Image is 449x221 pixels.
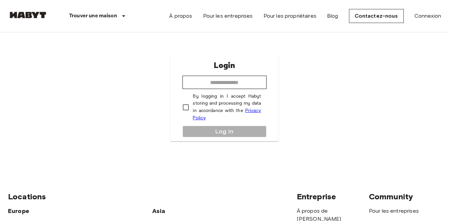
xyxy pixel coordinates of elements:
[297,192,336,201] span: Entreprise
[414,12,441,20] a: Connexion
[214,60,235,72] p: Login
[327,12,338,20] a: Blog
[152,207,165,215] span: Asia
[203,12,253,20] a: Pour les entreprises
[8,192,46,201] span: Locations
[264,12,316,20] a: Pour les propriétaires
[8,207,29,215] span: Europe
[369,192,413,201] span: Community
[69,12,117,20] p: Trouver une maison
[349,9,404,23] a: Contactez-nous
[169,12,192,20] a: À propos
[193,93,261,122] p: By logging in I accept Habyt storing and processing my data in accordance with the
[369,208,419,214] a: Pour les entreprises
[8,12,48,18] img: Habyt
